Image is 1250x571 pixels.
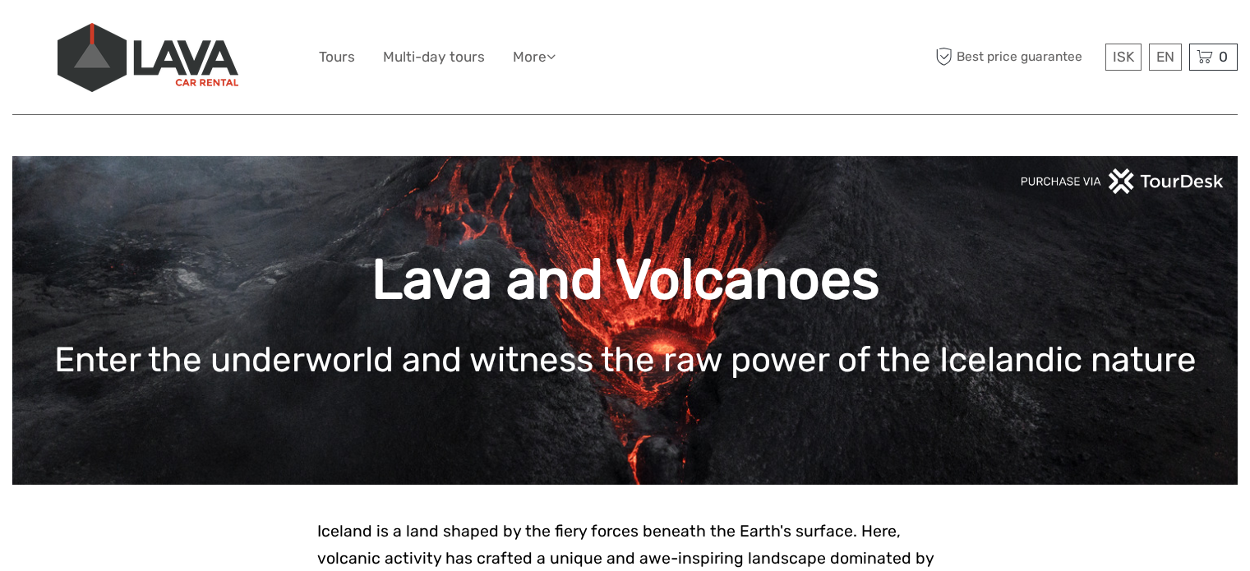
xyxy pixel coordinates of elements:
div: EN [1149,44,1182,71]
a: Tours [319,45,355,69]
img: PurchaseViaTourDeskwhite.png [1020,168,1225,194]
img: 523-13fdf7b0-e410-4b32-8dc9-7907fc8d33f7_logo_big.jpg [58,23,238,92]
h1: Lava and Volcanoes [37,246,1213,313]
span: ISK [1113,48,1134,65]
a: More [513,45,556,69]
span: 0 [1216,48,1230,65]
a: Multi-day tours [383,45,485,69]
h1: Enter the underworld and witness the raw power of the Icelandic nature [37,339,1213,380]
span: Best price guarantee [931,44,1101,71]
